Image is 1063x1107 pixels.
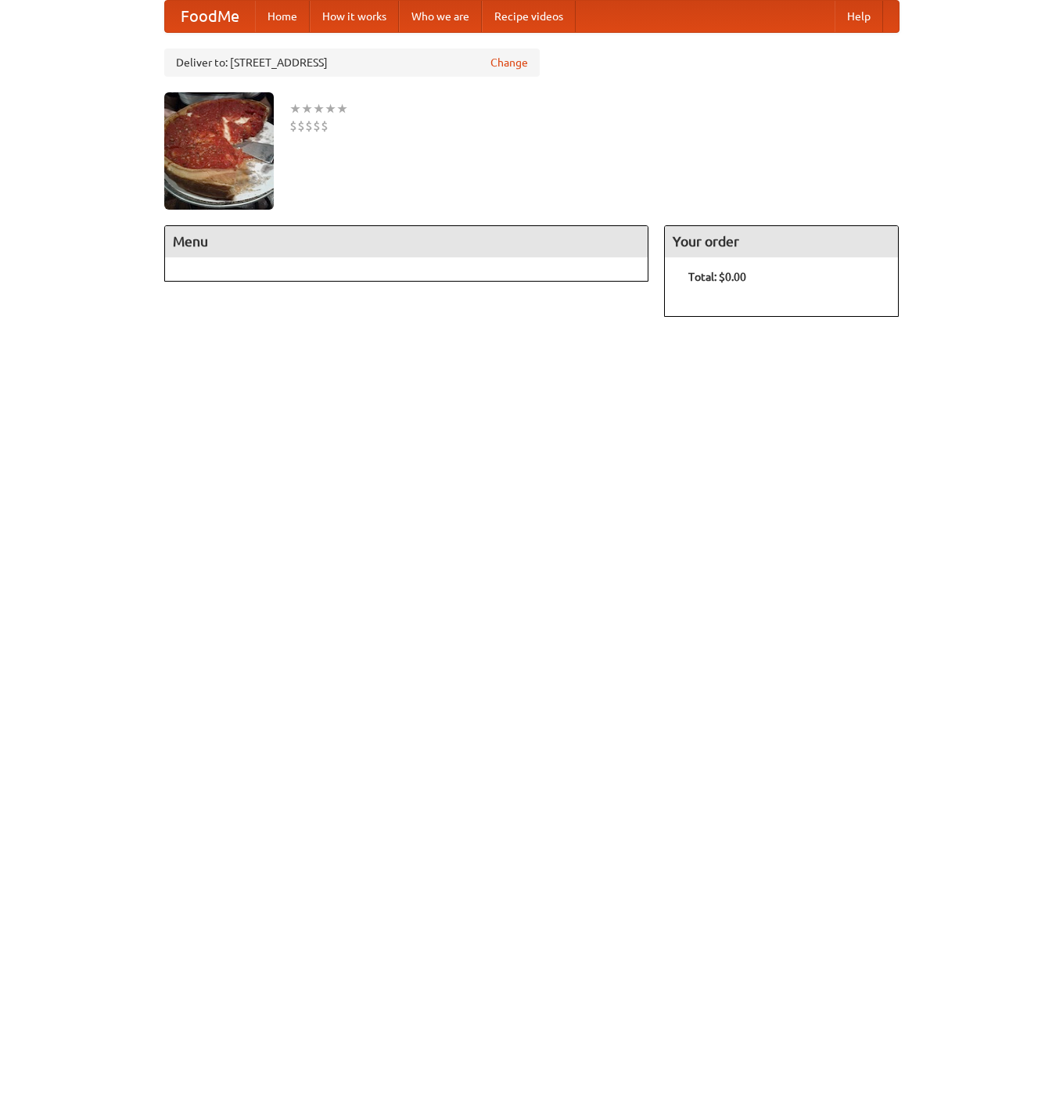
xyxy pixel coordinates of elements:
a: Home [255,1,310,32]
li: ★ [289,100,301,117]
h4: Your order [665,226,898,257]
li: $ [321,117,329,135]
h4: Menu [165,226,648,257]
li: ★ [336,100,348,117]
a: How it works [310,1,399,32]
li: ★ [301,100,313,117]
img: angular.jpg [164,92,274,210]
li: $ [289,117,297,135]
a: FoodMe [165,1,255,32]
a: Recipe videos [482,1,576,32]
li: ★ [313,100,325,117]
a: Change [490,55,528,70]
li: $ [305,117,313,135]
li: $ [297,117,305,135]
a: Who we are [399,1,482,32]
div: Deliver to: [STREET_ADDRESS] [164,49,540,77]
b: Total: $0.00 [688,271,746,283]
a: Help [835,1,883,32]
li: ★ [325,100,336,117]
li: $ [313,117,321,135]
